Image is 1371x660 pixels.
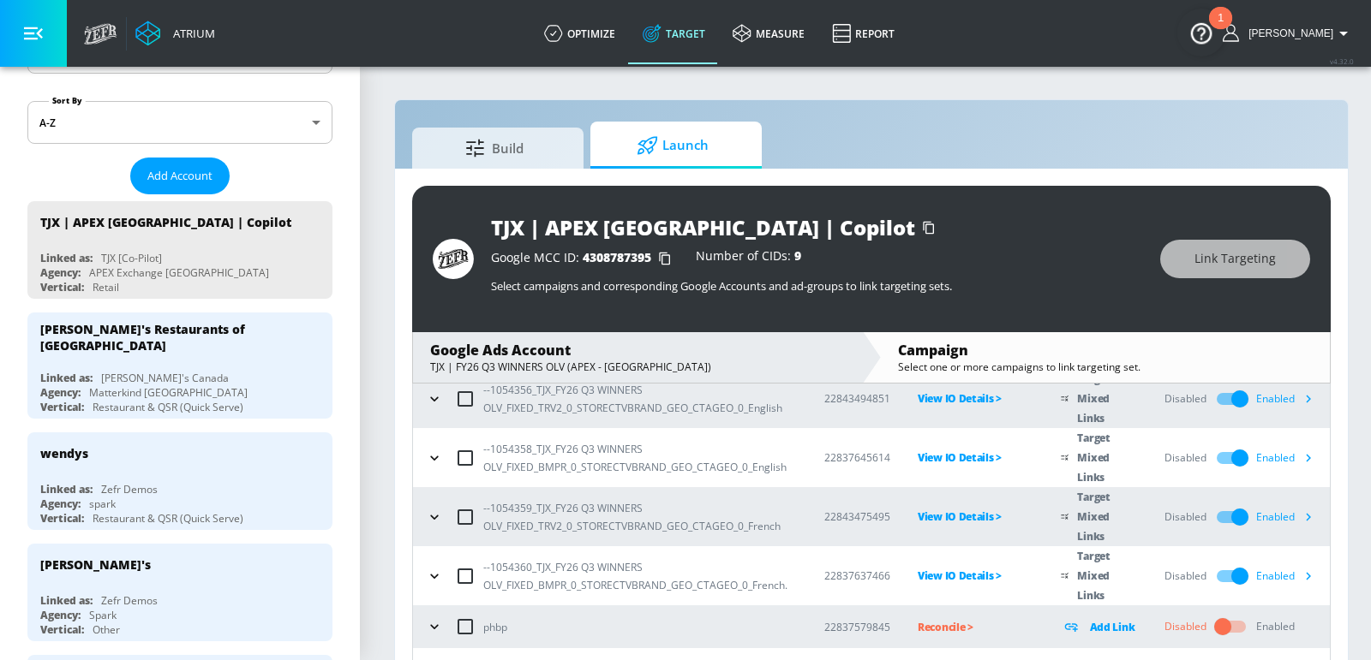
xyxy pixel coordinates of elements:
[629,3,719,64] a: Target
[101,482,158,496] div: Zefr Demos
[89,608,117,622] div: Spark
[89,385,248,400] div: Matterkind [GEOGRAPHIC_DATA]
[918,389,1033,408] p: View IO Details >
[898,360,1313,374] div: Select one or more campaigns to link targeting set.
[918,448,1033,467] p: View IO Details >
[818,3,908,64] a: Report
[27,201,332,299] div: TJX | APEX [GEOGRAPHIC_DATA] | CopilotLinked as:TJX [Co-Pilot]Agency:APEX Exchange [GEOGRAPHIC_DA...
[1077,369,1136,428] p: Target Mixed Links
[483,618,507,636] p: phbp
[130,158,230,194] button: Add Account
[27,544,332,641] div: [PERSON_NAME]'sLinked as:Zefr DemosAgency:SparkVertical:Other
[918,617,1033,637] p: Reconcile >
[166,26,215,41] div: Atrium
[89,265,269,280] div: APEX Exchange [GEOGRAPHIC_DATA]
[918,566,1033,586] p: View IO Details >
[1256,563,1321,589] div: Enabled
[1164,568,1206,584] div: Disabled
[483,381,797,417] p: --1054356_TJX_FY26 Q3 WINNERS OLV_FIXED_TRV2_0_STORECTVBRAND_GEO_CTAGEO_0_English
[27,432,332,530] div: wendysLinked as:Zefr DemosAgency:sparkVertical:Restaurant & QSR (Quick Serve)
[530,3,629,64] a: optimize
[49,95,86,106] label: Sort By
[413,332,862,383] div: Google Ads AccountTJX | FY26 Q3 WINNERS OLV (APEX - [GEOGRAPHIC_DATA])
[719,3,818,64] a: measure
[1090,617,1135,637] p: Add Link
[794,247,801,264] span: 9
[696,250,801,267] div: Number of CIDs:
[1177,9,1225,56] button: Open Resource Center, 1 new notification
[40,556,151,573] div: [PERSON_NAME]'s
[491,250,679,267] div: Google MCC ID:
[135,21,215,46] a: Atrium
[1223,23,1354,44] button: [PERSON_NAME]
[40,482,93,496] div: Linked as:
[40,385,81,400] div: Agency:
[40,280,84,294] div: Vertical:
[1256,445,1321,471] div: Enabled
[1242,27,1333,39] span: login as: eugenia.kim@zefr.com
[483,499,797,535] p: --1054359_TJX_FY26 Q3 WINNERS OLV_FIXED_TRV2_0_STORECTVBRAND_GEO_CTAGEO_0_French
[40,445,88,461] div: wendys
[824,389,890,407] p: 22843494851
[1077,487,1136,546] p: Target Mixed Links
[824,508,890,526] p: 22843475495
[27,312,332,419] div: [PERSON_NAME]'s Restaurants of [GEOGRAPHIC_DATA]Linked as:[PERSON_NAME]'s CanadaAgency:Matterkind...
[918,507,1033,526] p: View IO Details >
[824,449,890,467] p: 22837645614
[491,213,915,241] div: TJX | APEX [GEOGRAPHIC_DATA] | Copilot
[824,618,890,636] p: 22837579845
[429,128,560,169] span: Build
[1256,504,1321,530] div: Enabled
[147,166,213,186] span: Add Account
[40,622,84,637] div: Vertical:
[1077,428,1136,487] p: Target Mixed Links
[1164,450,1206,466] div: Disabled
[1256,619,1295,634] div: Enabled
[491,278,1143,294] p: Select campaigns and corresponding Google Accounts and ad-groups to link targeting sets.
[608,125,738,166] span: Launch
[430,341,845,360] div: Google Ads Account
[40,214,291,230] div: TJX | APEX [GEOGRAPHIC_DATA] | Copilot
[483,440,797,476] p: --1054358_TJX_FY26 Q3 WINNERS OLV_FIXED_BMPR_0_STORECTVBRAND_GEO_CTAGEO_0_English
[824,567,890,585] p: 22837637466
[27,101,332,144] div: A-Z
[583,249,651,265] span: 4308787395
[93,400,243,414] div: Restaurant & QSR (Quick Serve)
[93,280,119,294] div: Retail
[40,511,84,526] div: Vertical:
[40,371,93,385] div: Linked as:
[101,251,162,265] div: TJX [Co-Pilot]
[898,341,1313,360] div: Campaign
[40,496,81,511] div: Agency:
[40,251,93,265] div: Linked as:
[40,608,81,622] div: Agency:
[40,265,81,280] div: Agency:
[1164,619,1206,634] div: Disabled
[40,400,84,414] div: Vertical:
[1218,18,1224,40] div: 1
[101,371,229,385] div: [PERSON_NAME]'s Canada
[430,360,845,374] div: TJX | FY26 Q3 WINNERS OLV (APEX - [GEOGRAPHIC_DATA])
[93,622,120,637] div: Other
[483,558,797,594] p: --1054360_TJX_FY26 Q3 WINNERS OLV_FIXED_BMPR_0_STORECTVBRAND_GEO_CTAGEO_0_French.
[101,593,158,608] div: Zefr Demos
[93,511,243,526] div: Restaurant & QSR (Quick Serve)
[89,496,116,511] div: spark
[40,321,304,354] div: [PERSON_NAME]'s Restaurants of [GEOGRAPHIC_DATA]
[1256,386,1321,412] div: Enabled
[1164,509,1206,525] div: Disabled
[1061,617,1137,637] div: Add Link
[40,593,93,608] div: Linked as:
[1330,56,1354,66] span: v 4.32.0
[1164,391,1206,407] div: Disabled
[1077,546,1136,605] p: Target Mixed Links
